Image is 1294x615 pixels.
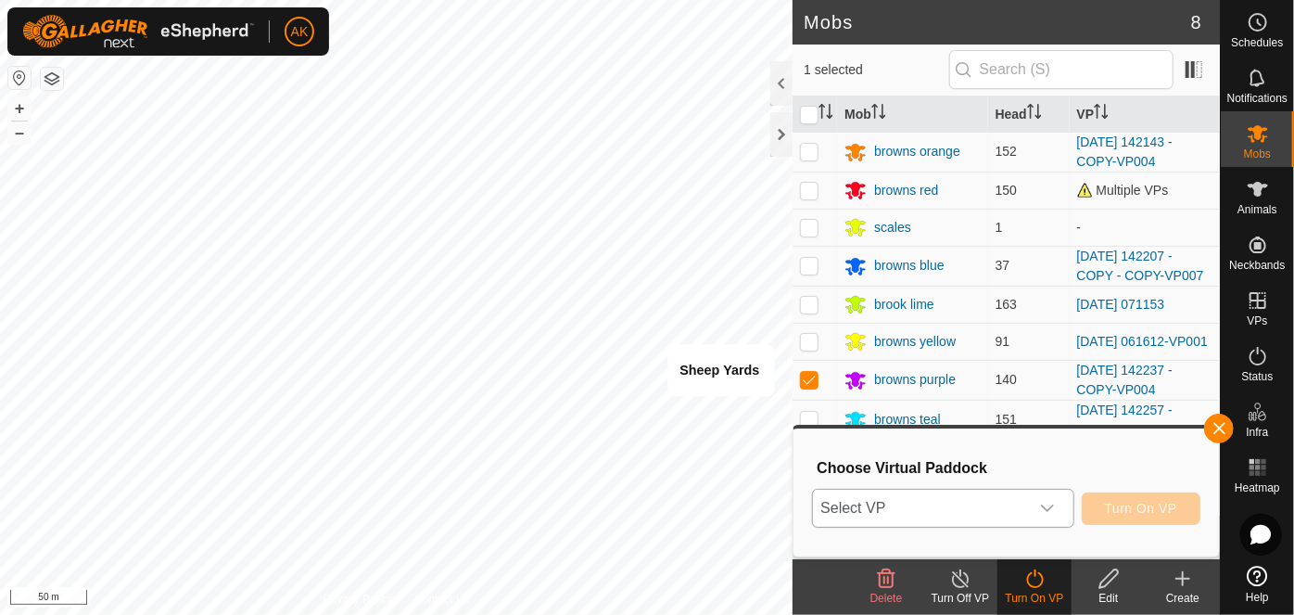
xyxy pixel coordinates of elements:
span: 140 [996,372,1017,387]
span: Schedules [1231,37,1283,48]
span: 1 selected [804,60,948,80]
div: Turn Off VP [923,590,997,607]
a: [DATE] 071153 [1077,297,1165,312]
a: Contact Us [414,591,469,608]
div: browns purple [874,370,956,390]
span: Status [1241,371,1273,382]
button: Map Layers [41,68,63,90]
div: browns red [874,181,938,200]
div: brook lime [874,295,934,314]
p-sorticon: Activate to sort [871,107,886,122]
h3: Choose Virtual Paddock [817,459,1200,477]
button: + [8,97,31,120]
span: Select VP [813,490,1028,527]
td: - [1070,209,1220,246]
div: browns teal [874,410,941,429]
div: Sheep Yards [679,359,759,381]
div: scales [874,218,911,237]
input: Search (S) [949,50,1173,89]
h2: Mobs [804,11,1191,33]
span: Notifications [1227,93,1288,104]
span: Infra [1246,427,1268,438]
span: Turn On VP [1105,501,1177,516]
a: [DATE] 142207 - COPY - COPY-VP007 [1077,249,1204,283]
div: browns orange [874,142,960,161]
span: 163 [996,297,1017,312]
p-sorticon: Activate to sort [1094,107,1109,122]
span: 91 [996,334,1010,349]
button: Turn On VP [1082,493,1200,525]
span: AK [291,22,309,42]
a: [DATE] 142237 - COPY-VP004 [1077,363,1173,397]
th: Mob [837,96,987,133]
a: Privacy Policy [323,591,393,608]
div: Edit [1072,590,1146,607]
span: Neckbands [1229,260,1285,271]
button: Reset Map [8,67,31,89]
div: Turn On VP [997,590,1072,607]
img: Gallagher Logo [22,15,254,48]
button: – [8,122,31,144]
a: Help [1221,558,1294,610]
span: Delete [870,592,903,605]
a: [DATE] 142143 - COPY-VP004 [1077,135,1173,169]
span: Animals [1237,204,1277,215]
span: 8 [1191,8,1201,36]
div: dropdown trigger [1029,490,1066,527]
a: [DATE] 142257 - COPY - COPY-VP003 [1077,403,1204,437]
th: VP [1070,96,1220,133]
div: browns blue [874,256,945,275]
span: 151 [996,412,1017,427]
span: Help [1246,592,1269,603]
div: Create [1146,590,1220,607]
span: 152 [996,144,1017,159]
span: Multiple VPs [1077,183,1169,198]
div: browns yellow [874,332,956,352]
a: [DATE] 061612-VP001 [1077,334,1208,349]
span: Heatmap [1235,482,1280,493]
span: 1 [996,220,1003,235]
th: Head [988,96,1070,133]
span: 37 [996,258,1010,273]
p-sorticon: Activate to sort [818,107,833,122]
span: Mobs [1244,148,1271,160]
span: 150 [996,183,1017,198]
span: VPs [1247,315,1267,327]
p-sorticon: Activate to sort [1027,107,1042,122]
